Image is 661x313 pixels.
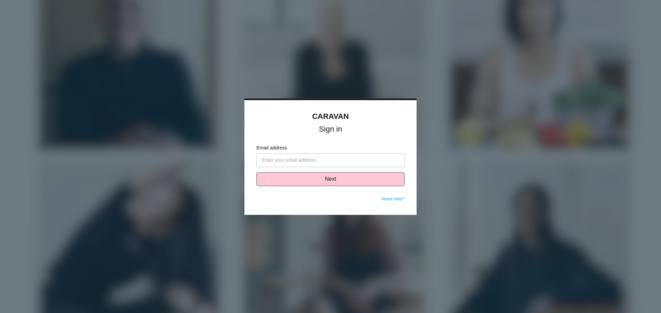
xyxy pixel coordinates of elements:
button: Next [256,172,405,186]
label: Email address [256,144,405,152]
h1: Sign in [256,126,405,132]
input: Enter your email address [256,153,405,167]
a: Need help? [382,196,405,201]
a: CARAVAN [312,112,349,121]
